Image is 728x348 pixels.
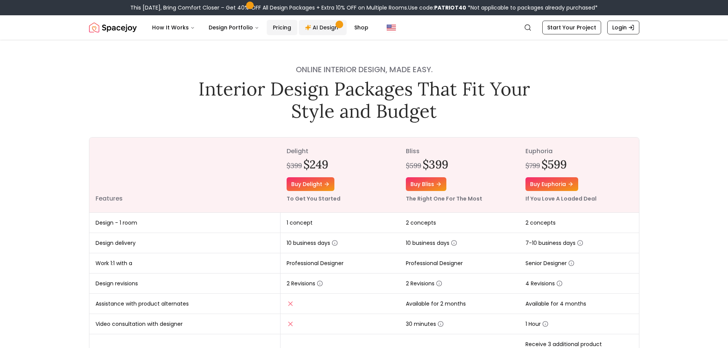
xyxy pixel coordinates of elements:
[408,4,466,11] span: Use code:
[89,20,137,35] img: Spacejoy Logo
[89,20,137,35] a: Spacejoy
[406,147,513,156] p: bliss
[193,78,535,122] h1: Interior Design Packages That Fit Your Style and Budget
[525,239,583,247] span: 7-10 business days
[525,147,633,156] p: euphoria
[287,239,338,247] span: 10 business days
[406,219,436,227] span: 2 concepts
[299,20,347,35] a: AI Design
[287,177,334,191] a: Buy delight
[89,233,280,253] td: Design delivery
[287,160,302,171] div: $399
[525,160,540,171] div: $799
[387,23,396,32] img: United States
[287,219,313,227] span: 1 concept
[434,4,466,11] b: PATRIOT40
[89,294,280,314] td: Assistance with product alternates
[267,20,297,35] a: Pricing
[525,280,563,287] span: 4 Revisions
[287,280,323,287] span: 2 Revisions
[525,259,574,267] span: Senior Designer
[607,21,639,34] a: Login
[525,219,556,227] span: 2 concepts
[466,4,598,11] span: *Not applicable to packages already purchased*
[525,177,578,191] a: Buy euphoria
[406,320,444,328] span: 30 minutes
[89,138,280,213] th: Features
[287,195,340,202] small: To Get You Started
[423,157,448,171] h2: $399
[406,259,463,267] span: Professional Designer
[406,177,446,191] a: Buy bliss
[89,314,280,334] td: Video consultation with designer
[542,157,567,171] h2: $599
[203,20,265,35] button: Design Portfolio
[146,20,201,35] button: How It Works
[287,147,394,156] p: delight
[89,253,280,274] td: Work 1:1 with a
[400,294,519,314] td: Available for 2 months
[89,213,280,233] td: Design - 1 room
[89,274,280,294] td: Design revisions
[130,4,598,11] div: This [DATE], Bring Comfort Closer – Get 40% OFF All Design Packages + Extra 10% OFF on Multiple R...
[303,157,328,171] h2: $249
[89,15,639,40] nav: Global
[525,320,548,328] span: 1 Hour
[406,195,482,202] small: The Right One For The Most
[542,21,601,34] a: Start Your Project
[406,280,442,287] span: 2 Revisions
[406,239,457,247] span: 10 business days
[525,195,597,202] small: If You Love A Loaded Deal
[406,160,421,171] div: $599
[348,20,375,35] a: Shop
[287,259,344,267] span: Professional Designer
[193,64,535,75] h4: Online interior design, made easy.
[519,294,639,314] td: Available for 4 months
[146,20,375,35] nav: Main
